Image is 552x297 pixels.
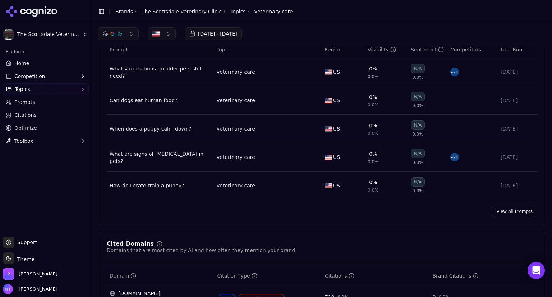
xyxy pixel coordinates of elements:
img: US flag [325,98,332,103]
th: domain [107,268,215,284]
span: 0.0% [368,159,379,165]
span: 0.0% [412,103,423,109]
div: [DATE] [501,97,534,104]
a: What vaccinations do older pets still need? [110,65,211,79]
span: Prompt [110,46,128,53]
a: Optimize [3,122,89,134]
div: [DATE] [501,125,534,132]
th: brandCitationCount [430,268,538,284]
div: Citation Type [217,272,257,279]
a: The Scottsdale Veterinary Clinic [142,8,222,15]
div: N/A [411,64,425,73]
img: Perrill [3,268,14,280]
th: Region [322,42,365,58]
button: Open organization switcher [3,268,57,280]
span: Home [14,60,29,67]
span: 0.0% [368,187,379,193]
span: US [333,125,340,132]
span: 0.0% [412,74,423,80]
div: 0% [369,65,377,72]
span: Competition [14,73,45,80]
div: N/A [411,92,425,101]
span: Topic [217,46,229,53]
img: US flag [325,69,332,75]
span: Last Run [501,46,522,53]
img: US flag [325,155,332,160]
img: vca animal hospitals [450,153,459,161]
div: Brand Citations [433,272,479,279]
div: N/A [411,149,425,158]
th: Last Run [498,42,537,58]
img: US [152,30,160,37]
a: Citations [3,109,89,121]
div: [DATE] [501,154,534,161]
div: Sentiment [411,46,444,53]
div: 0% [369,93,377,101]
nav: breadcrumb [115,8,293,15]
div: Domain [110,272,136,279]
a: Prompts [3,96,89,108]
div: [DATE] [501,182,534,189]
span: Support [14,239,37,246]
span: 0.0% [412,188,423,194]
div: [DOMAIN_NAME] [110,290,212,297]
span: Toolbox [14,137,33,145]
th: sentiment [408,42,447,58]
a: veterinary care [217,125,255,132]
span: US [333,154,340,161]
span: Theme [14,256,34,262]
div: Open Intercom Messenger [528,262,545,279]
img: US flag [325,183,332,188]
a: When does a puppy calm down? [110,125,211,132]
div: [DATE] [501,68,534,76]
a: Home [3,58,89,69]
span: 0.0% [368,102,379,108]
div: 0% [369,179,377,186]
span: Region [325,46,342,53]
a: veterinary care [217,154,255,161]
span: US [333,182,340,189]
a: Brands [115,9,133,14]
span: Citations [14,111,37,119]
th: Topic [214,42,322,58]
span: The Scottsdale Veterinary Clinic [17,31,80,38]
a: veterinary care [217,68,255,76]
span: Optimize [14,124,37,132]
span: Prompts [14,99,35,106]
div: 0% [369,122,377,129]
div: N/A [411,177,425,187]
div: Data table [107,42,537,200]
span: veterinary care [254,8,293,15]
button: Topics [3,83,89,95]
img: US flag [325,126,332,132]
span: [PERSON_NAME] [16,286,57,292]
span: 0.0% [412,131,423,137]
div: Citations [325,272,354,279]
span: 0.0% [368,131,379,136]
th: totalCitationCount [322,268,430,284]
a: veterinary care [217,97,255,104]
img: Nate Tower [3,284,13,294]
div: 0% [369,150,377,157]
th: citationTypes [215,268,322,284]
th: Prompt [107,42,214,58]
span: Perrill [19,271,57,277]
img: vca animal hospitals [450,68,459,76]
img: The Scottsdale Veterinary Clinic [3,29,14,40]
button: Toolbox [3,135,89,147]
a: What are signs of [MEDICAL_DATA] in pets? [110,150,211,165]
span: 0.0% [368,74,379,79]
a: veterinary care [217,182,255,189]
a: Can dogs eat human food? [110,97,211,104]
div: Visibility [368,46,396,53]
div: Cited Domains [107,241,154,247]
button: Open user button [3,284,57,294]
